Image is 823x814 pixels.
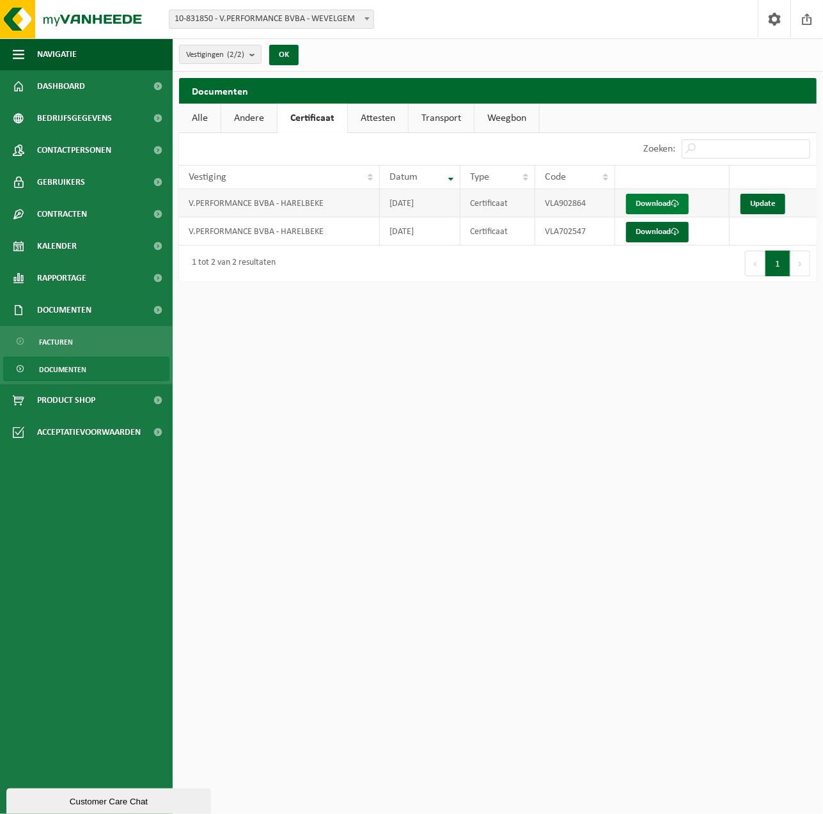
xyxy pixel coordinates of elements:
span: Vestiging [189,172,226,182]
button: Previous [745,251,765,276]
button: Next [790,251,810,276]
span: Documenten [37,294,91,326]
span: Type [470,172,489,182]
td: [DATE] [380,189,460,217]
a: Alle [179,104,221,133]
span: 10-831850 - V.PERFORMANCE BVBA - WEVELGEM [169,10,374,29]
span: Datum [389,172,418,182]
button: 1 [765,251,790,276]
span: Navigatie [37,38,77,70]
span: Contracten [37,198,87,230]
span: Rapportage [37,262,86,294]
iframe: chat widget [6,786,214,814]
td: Certificaat [460,189,535,217]
span: Bedrijfsgegevens [37,102,112,134]
span: Product Shop [37,384,95,416]
span: Vestigingen [186,45,244,65]
h2: Documenten [179,78,817,103]
a: Download [626,194,689,214]
span: Dashboard [37,70,85,102]
span: Kalender [37,230,77,262]
a: Documenten [3,357,169,381]
button: Vestigingen(2/2) [179,45,262,64]
count: (2/2) [227,51,244,59]
a: Download [626,222,689,242]
td: Certificaat [460,217,535,246]
label: Zoeken: [643,145,675,155]
span: Facturen [39,330,73,354]
span: Acceptatievoorwaarden [37,416,141,448]
a: Transport [409,104,474,133]
td: V.PERFORMANCE BVBA - HARELBEKE [179,217,380,246]
a: Certificaat [278,104,347,133]
td: V.PERFORMANCE BVBA - HARELBEKE [179,189,380,217]
div: 1 tot 2 van 2 resultaten [185,252,276,275]
td: VLA702547 [535,217,615,246]
span: Gebruikers [37,166,85,198]
a: Andere [221,104,277,133]
a: Facturen [3,329,169,354]
span: Code [545,172,566,182]
span: Documenten [39,357,86,382]
a: Weegbon [474,104,539,133]
button: OK [269,45,299,65]
span: 10-831850 - V.PERFORMANCE BVBA - WEVELGEM [169,10,373,28]
td: VLA902864 [535,189,615,217]
span: Contactpersonen [37,134,111,166]
a: Update [741,194,785,214]
td: [DATE] [380,217,460,246]
a: Attesten [348,104,408,133]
